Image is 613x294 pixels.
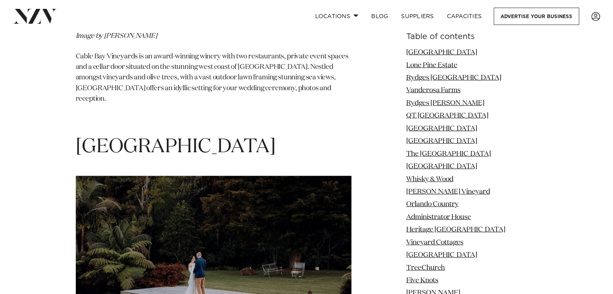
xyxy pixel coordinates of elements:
a: Advertise your business [494,8,579,25]
a: Rydges [GEOGRAPHIC_DATA] [406,75,501,81]
a: Capacities [441,8,488,25]
a: Heritage [GEOGRAPHIC_DATA] [406,226,505,233]
a: Lone Pine Estate [406,62,457,68]
a: Vineyard Cottages [406,239,463,246]
a: Vanderosa Farms [406,87,461,94]
a: The [GEOGRAPHIC_DATA] [406,151,491,157]
a: Rydges [PERSON_NAME] [406,100,484,107]
a: [GEOGRAPHIC_DATA] [406,138,477,145]
a: [GEOGRAPHIC_DATA] [406,252,477,259]
a: [GEOGRAPHIC_DATA] [406,49,477,56]
span: [GEOGRAPHIC_DATA] [76,137,276,157]
h6: Table of contents [406,33,538,41]
a: [GEOGRAPHIC_DATA] [406,125,477,132]
img: nzv-logo.png [13,9,57,23]
a: QT [GEOGRAPHIC_DATA] [406,112,488,119]
p: Cable Bay Vineyards is an award-winning winery with two restaurants, private event spaces and a c... [76,52,351,105]
a: Orlando Country [406,201,459,208]
span: Image by [PERSON_NAME] [76,33,157,39]
a: [PERSON_NAME] Vineyard [406,188,490,195]
a: Administrator House [406,214,471,221]
a: BLOG [365,8,395,25]
a: Whisky & Wood [406,176,453,182]
a: Five Knots [406,277,438,284]
a: [GEOGRAPHIC_DATA] [406,163,477,170]
a: TreeChurch [406,264,445,271]
a: SUPPLIERS [395,8,440,25]
a: Locations [308,8,365,25]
